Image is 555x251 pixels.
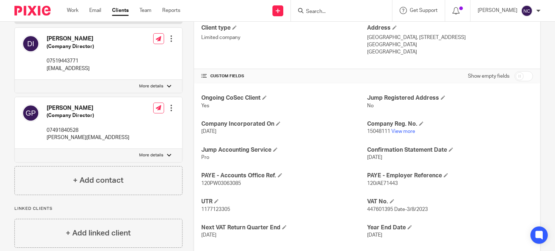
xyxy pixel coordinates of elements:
span: Pro [201,155,209,160]
a: Email [89,7,101,14]
h4: UTR [201,198,367,205]
span: 1177123305 [201,207,230,212]
h4: Ongoing CoSec Client [201,94,367,102]
label: Show empty fields [468,73,509,80]
img: svg%3E [521,5,533,17]
span: 15048111 [367,129,390,134]
p: Limited company [201,34,367,41]
h4: Jump Accounting Service [201,146,367,154]
span: Yes [201,103,209,108]
p: [GEOGRAPHIC_DATA] [367,48,533,56]
h4: VAT No. [367,198,533,205]
p: [PERSON_NAME][EMAIL_ADDRESS] [47,134,129,141]
span: [DATE] [367,233,382,238]
h4: PAYE - Accounts Office Ref. [201,172,367,179]
img: svg%3E [22,35,39,52]
span: [DATE] [201,233,216,238]
img: svg%3E [22,104,39,122]
h4: Company Reg. No. [367,120,533,128]
p: More details [139,83,163,89]
p: [GEOGRAPHIC_DATA] [367,41,533,48]
span: 120/AE71443 [367,181,398,186]
h4: Client type [201,24,367,32]
p: [PERSON_NAME] [478,7,517,14]
h4: PAYE - Employer Reference [367,172,533,179]
a: Clients [112,7,129,14]
h4: Company Incorporated On [201,120,367,128]
h4: Confirmation Statement Date [367,146,533,154]
span: [DATE] [367,155,382,160]
h4: Jump Registered Address [367,94,533,102]
h4: Address [367,24,533,32]
span: [DATE] [201,129,216,134]
h5: (Company Director) [47,112,129,119]
input: Search [305,9,370,15]
span: 447601395 Date-3/8/2023 [367,207,428,212]
p: [GEOGRAPHIC_DATA], [STREET_ADDRESS] [367,34,533,41]
h4: Next VAT Return Quarter End [201,224,367,231]
a: View more [391,129,415,134]
a: Team [139,7,151,14]
h4: [PERSON_NAME] [47,35,94,43]
h4: + Add linked client [66,228,131,239]
span: Get Support [410,8,438,13]
span: 120PW03063085 [201,181,241,186]
h4: CUSTOM FIELDS [201,73,367,79]
h4: Year End Date [367,224,533,231]
h4: + Add contact [73,175,124,186]
p: [EMAIL_ADDRESS] [47,65,94,72]
h5: (Company Director) [47,43,94,50]
p: Linked clients [14,206,182,212]
p: 07491840528 [47,127,129,134]
h4: [PERSON_NAME] [47,104,129,112]
img: Pixie [14,6,51,16]
p: More details [139,152,163,158]
p: 07519443771 [47,57,94,65]
span: No [367,103,374,108]
a: Work [67,7,78,14]
a: Reports [162,7,180,14]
